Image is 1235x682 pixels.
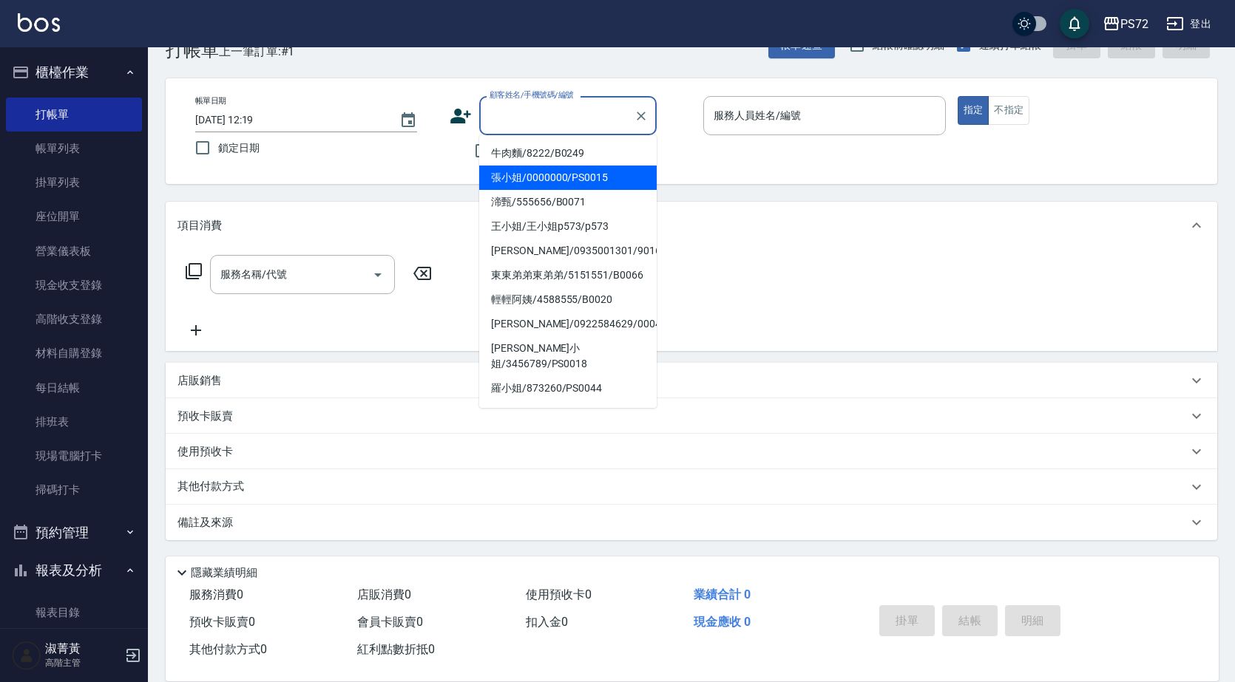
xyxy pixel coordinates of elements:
[177,409,233,424] p: 預收卡販賣
[166,363,1217,398] div: 店販銷售
[218,140,260,156] span: 鎖定日期
[390,103,426,138] button: Choose date, selected date is 2025-09-19
[45,641,121,656] h5: 淑菁黃
[1097,9,1154,39] button: PS72
[191,565,257,581] p: 隱藏業績明細
[479,166,657,190] li: 張小姐/0000000/PS0015
[631,106,652,126] button: Clear
[219,42,295,61] span: 上一筆訂單:#1
[6,551,142,590] button: 報表及分析
[189,615,255,629] span: 預收卡販賣 0
[479,190,657,214] li: 渧甄/555656/B0071
[6,473,142,507] a: 掃碼打卡
[479,239,657,263] li: [PERSON_NAME]/0935001301/9016
[189,642,267,656] span: 其他付款方式 0
[166,398,1217,434] div: 預收卡販賣
[166,40,219,61] h3: 打帳單
[6,596,142,630] a: 報表目錄
[694,615,751,629] span: 現金應收 0
[6,132,142,166] a: 帳單列表
[6,268,142,302] a: 現金收支登錄
[526,615,568,629] span: 扣入金 0
[479,336,657,376] li: [PERSON_NAME]小姐/3456789/PS0018
[6,200,142,233] a: 座位開單
[6,371,142,405] a: 每日結帳
[12,641,41,670] img: Person
[479,376,657,400] li: 羅小姐/873260/PS0044
[694,587,751,601] span: 業績合計 0
[357,587,411,601] span: 店販消費 0
[177,479,251,495] p: 其他付款方式
[958,96,989,125] button: 指定
[490,89,574,100] label: 顧客姓名/手機號碼/編號
[479,312,657,336] li: [PERSON_NAME]/0922584629/0004
[189,587,243,601] span: 服務消費 0
[479,141,657,166] li: 牛肉麵/8222/B0249
[526,587,592,601] span: 使用預收卡 0
[18,13,60,32] img: Logo
[166,202,1217,249] div: 項目消費
[988,96,1029,125] button: 不指定
[366,263,390,287] button: Open
[195,95,226,106] label: 帳單日期
[357,615,423,629] span: 會員卡販賣 0
[6,234,142,268] a: 營業儀表板
[6,439,142,473] a: 現場電腦打卡
[6,302,142,336] a: 高階收支登錄
[6,98,142,132] a: 打帳單
[177,515,233,531] p: 備註及來源
[6,336,142,370] a: 材料自購登錄
[1120,15,1148,33] div: PS72
[479,263,657,287] li: 東東弟弟東弟弟/5151551/B0066
[166,505,1217,540] div: 備註及來源
[6,405,142,439] a: 排班表
[177,218,222,233] p: 項目消費
[177,444,233,460] p: 使用預收卡
[6,53,142,92] button: 櫃檯作業
[6,514,142,552] button: 預約管理
[177,373,222,389] p: 店販銷售
[6,166,142,200] a: 掛單列表
[45,656,121,669] p: 高階主管
[1160,10,1217,38] button: 登出
[479,214,657,239] li: 王小姐/王小姐p573/p573
[357,642,435,656] span: 紅利點數折抵 0
[195,108,385,132] input: YYYY/MM/DD hh:mm
[479,400,657,425] li: [PERSON_NAME]/[PERSON_NAME]P14/P14
[166,469,1217,505] div: 其他付款方式
[1060,9,1089,38] button: save
[479,287,657,312] li: 輕輕阿姨/4588555/B0020
[166,434,1217,469] div: 使用預收卡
